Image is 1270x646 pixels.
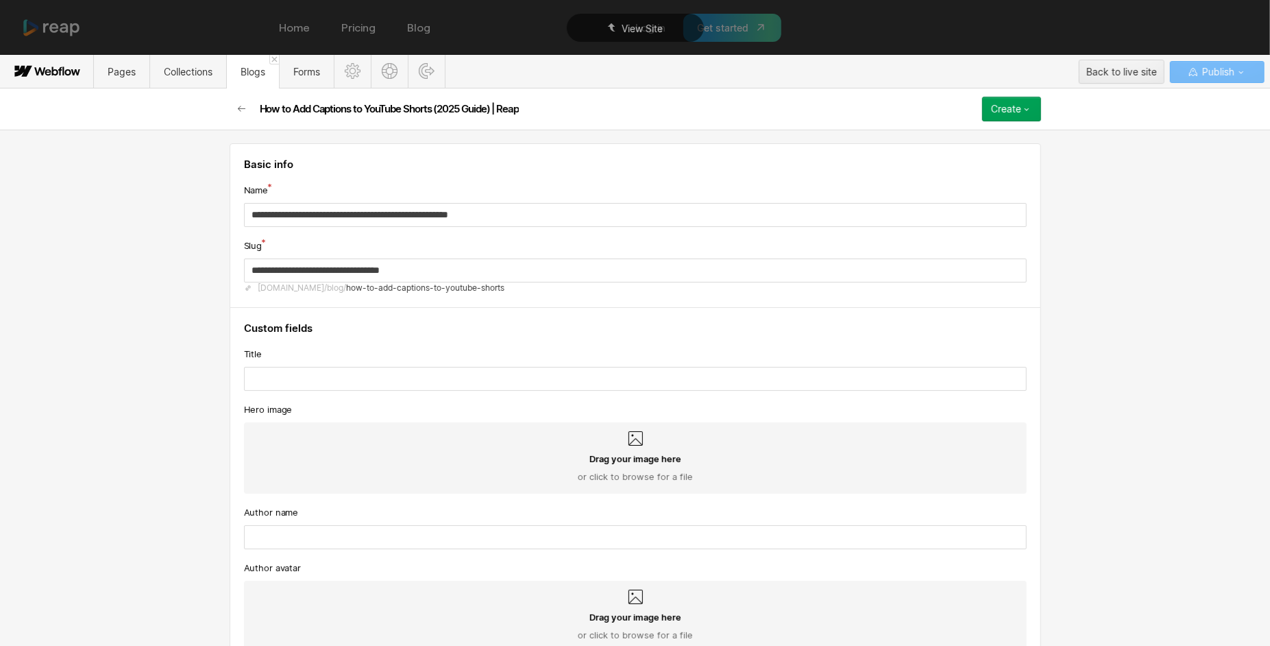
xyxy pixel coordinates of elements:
[244,562,302,574] span: Author avatar
[1170,61,1265,83] button: Publish
[108,66,136,77] span: Pages
[578,629,693,641] span: or click to browse for a file
[1199,62,1234,82] span: Publish
[589,611,681,623] span: Drag your image here
[578,470,693,483] span: or click to browse for a file
[244,239,262,252] span: Slug
[244,506,299,518] span: Author name
[622,23,663,34] span: View Site
[982,97,1041,121] button: Create
[258,283,346,294] span: [DOMAIN_NAME]/blog/
[244,322,1027,335] h4: Custom fields
[244,403,293,416] span: Hero image
[589,453,681,465] span: Drag your image here
[244,348,262,360] span: Title
[260,102,519,116] h2: How to Add Captions to YouTube Shorts (2025 Guide) | Reap
[244,158,1027,171] h4: Basic info
[1086,62,1157,82] div: Back to live site
[293,66,320,77] span: Forms
[346,283,504,294] span: how-to-add-captions-to-youtube-shorts
[241,66,265,77] span: Blogs
[269,55,279,64] a: Close 'Blogs' tab
[1079,60,1164,84] button: Back to live site
[164,66,212,77] span: Collections
[244,184,269,196] span: Name
[991,104,1021,115] div: Create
